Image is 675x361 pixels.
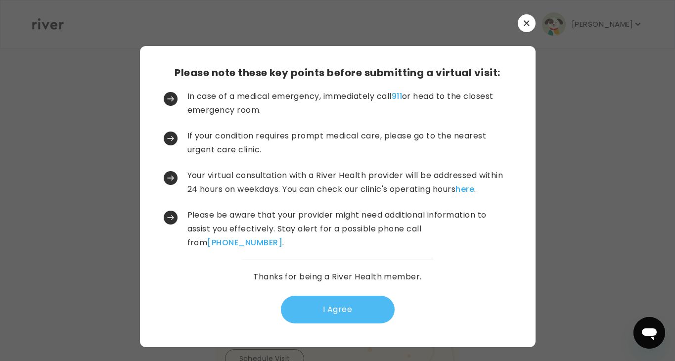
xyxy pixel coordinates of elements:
[187,90,510,117] p: In case of a medical emergency, immediately call or head to the closest emergency room.
[455,183,474,195] a: here
[253,270,422,284] p: Thanks for being a River Health member.
[175,66,500,80] h3: Please note these key points before submitting a virtual visit:
[281,296,395,323] button: I Agree
[207,237,282,248] a: [PHONE_NUMBER]
[187,208,510,250] p: Please be aware that your provider might need additional information to assist you effectively. S...
[392,90,402,102] a: 911
[187,169,510,196] p: Your virtual consultation with a River Health provider will be addressed within 24 hours on weekd...
[187,129,510,157] p: If your condition requires prompt medical care, please go to the nearest urgent care clinic.
[633,317,665,349] iframe: Button to launch messaging window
